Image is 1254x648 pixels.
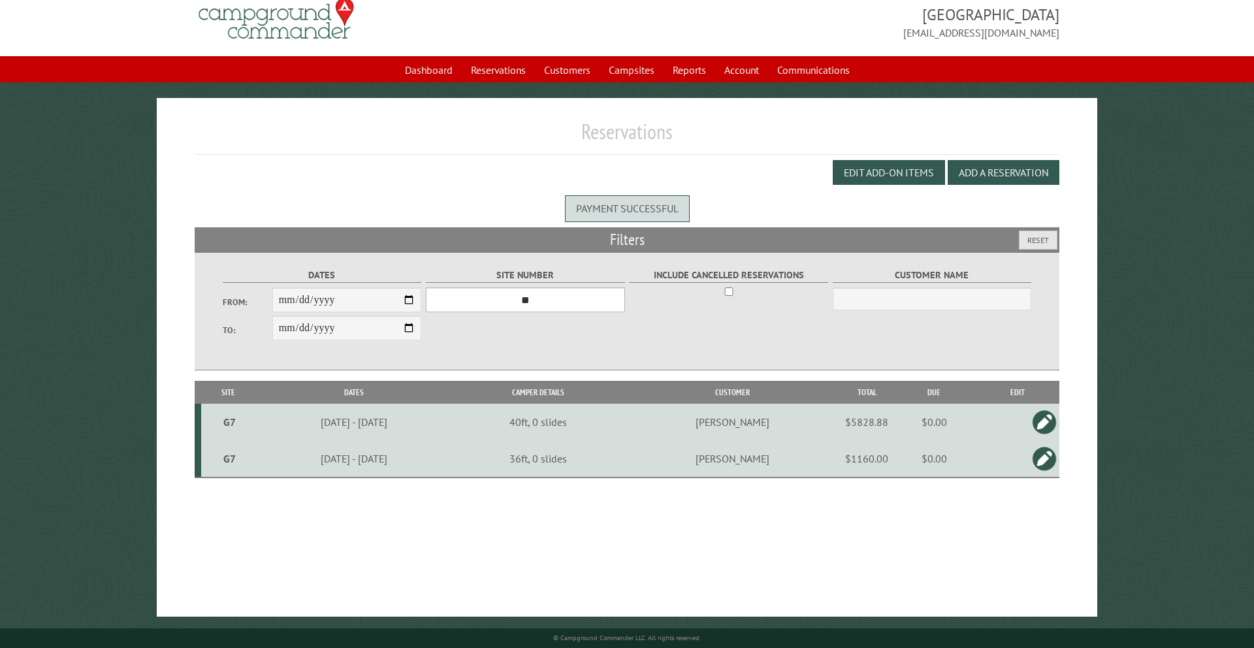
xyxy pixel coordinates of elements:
div: G7 [206,452,254,465]
th: Edit [975,381,1059,404]
a: Campsites [601,57,662,82]
label: To: [223,324,272,336]
td: [PERSON_NAME] [624,440,841,478]
th: Total [841,381,893,404]
a: Account [716,57,767,82]
td: 36ft, 0 slides [453,440,624,478]
h2: Filters [195,227,1060,252]
td: $0.00 [893,440,975,478]
a: Customers [536,57,598,82]
h1: Reservations [195,119,1060,155]
button: Add a Reservation [948,160,1059,185]
a: Dashboard [397,57,460,82]
div: Payment successful [565,195,690,221]
th: Camper Details [453,381,624,404]
td: $5828.88 [841,404,893,440]
th: Customer [624,381,841,404]
button: Edit Add-on Items [833,160,945,185]
td: $0.00 [893,404,975,440]
small: © Campground Commander LLC. All rights reserved. [553,634,701,642]
label: Site Number [426,268,625,283]
div: G7 [206,415,254,429]
a: Reservations [463,57,534,82]
a: Communications [769,57,858,82]
label: Include Cancelled Reservations [629,268,828,283]
th: Due [893,381,975,404]
span: [GEOGRAPHIC_DATA] [EMAIL_ADDRESS][DOMAIN_NAME] [627,4,1059,40]
button: Reset [1019,231,1057,250]
div: [DATE] - [DATE] [258,415,451,429]
div: [DATE] - [DATE] [258,452,451,465]
td: [PERSON_NAME] [624,404,841,440]
th: Site [201,381,256,404]
label: Customer Name [833,268,1032,283]
a: Reports [665,57,714,82]
td: $1160.00 [841,440,893,478]
label: Dates [223,268,422,283]
th: Dates [256,381,453,404]
td: 40ft, 0 slides [453,404,624,440]
label: From: [223,296,272,308]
